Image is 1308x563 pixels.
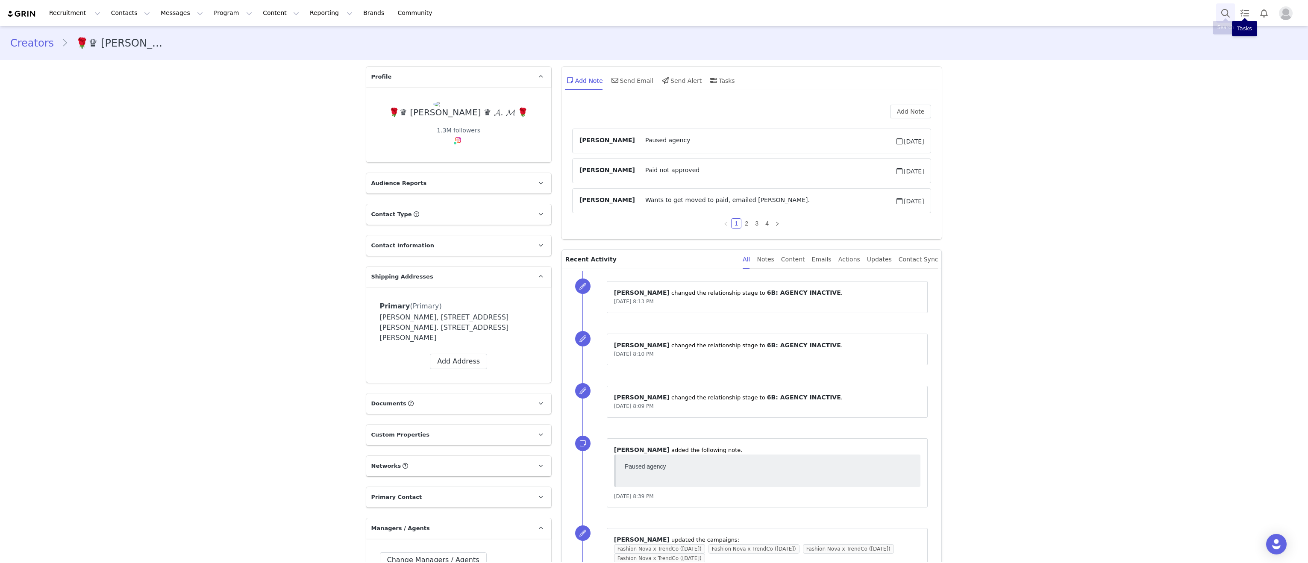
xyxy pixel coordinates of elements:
[614,535,921,544] p: ⁨ ⁩ updated the campaigns:
[430,354,487,369] button: Add Address
[305,3,358,23] button: Reporting
[371,273,433,281] span: Shipping Addresses
[1266,534,1287,554] div: Open Intercom Messenger
[614,446,670,453] span: [PERSON_NAME]
[635,166,895,176] span: Paid not approved
[781,250,805,269] div: Content
[1255,3,1273,23] button: Notifications
[743,250,750,269] div: All
[3,3,291,10] p: Paused agency
[579,166,635,176] span: [PERSON_NAME]
[812,250,832,269] div: Emails
[721,218,731,229] li: Previous Page
[1279,6,1293,20] img: placeholder-profile.jpg
[757,250,774,269] div: Notes
[614,394,670,401] span: [PERSON_NAME]
[867,250,892,269] div: Updates
[156,3,208,23] button: Messages
[614,342,670,349] span: [PERSON_NAME]
[610,70,654,91] div: Send Email
[890,105,932,118] button: Add Note
[614,351,654,357] span: [DATE] 8:10 PM
[393,3,441,23] a: Community
[1235,3,1254,23] a: Tasks
[371,179,427,188] span: Audience Reports
[762,218,772,229] li: 4
[614,393,921,402] p: ⁨ ⁩ changed the ⁨relationship⁩ stage to ⁨ ⁩.
[708,70,735,91] div: Tasks
[579,136,635,146] span: [PERSON_NAME]
[614,493,654,499] span: [DATE] 8:39 PM
[371,241,434,250] span: Contact Information
[371,493,422,501] span: Primary Contact
[762,219,772,228] a: 4
[741,218,752,229] li: 2
[371,524,430,533] span: Managers / Agents
[437,126,480,135] div: 1.3M followers
[209,3,257,23] button: Program
[614,288,921,297] p: ⁨ ⁩ changed the ⁨relationship⁩ stage to ⁨ ⁩.
[565,70,603,91] div: Add Note
[614,446,921,455] p: ⁨ ⁩ ⁨added⁩ the following note.
[44,3,106,23] button: Recruitment
[614,341,921,350] p: ⁨ ⁩ changed the ⁨relationship⁩ stage to ⁨ ⁩.
[772,218,782,229] li: Next Page
[635,136,895,146] span: Paused agency
[410,302,441,310] span: (Primary)
[380,302,410,310] span: Primary
[752,218,762,229] li: 3
[371,210,412,219] span: Contact Type
[371,431,429,439] span: Custom Properties
[635,196,895,206] span: Wants to get moved to paid, emailed [PERSON_NAME].
[838,250,860,269] div: Actions
[767,394,841,401] span: 6B: AGENCY INACTIVE
[7,10,37,18] img: grin logo
[614,536,670,543] span: [PERSON_NAME]
[767,342,841,349] span: 6B: AGENCY INACTIVE
[614,289,670,296] span: [PERSON_NAME]
[358,3,392,23] a: Brands
[895,136,924,146] span: [DATE]
[371,73,392,81] span: Profile
[895,166,924,176] span: [DATE]
[371,399,406,408] span: Documents
[614,299,654,305] span: [DATE] 8:13 PM
[803,544,894,554] span: Fashion Nova x TrendCo ([DATE])
[742,219,751,228] a: 2
[614,544,705,554] span: Fashion Nova x TrendCo ([DATE])
[1216,3,1235,23] button: Search
[258,3,304,23] button: Content
[899,250,938,269] div: Contact Sync
[752,219,761,228] a: 3
[614,403,654,409] span: [DATE] 8:09 PM
[1274,6,1301,20] button: Profile
[380,312,538,343] div: [PERSON_NAME], [STREET_ADDRESS][PERSON_NAME]. [STREET_ADDRESS][PERSON_NAME]
[614,554,705,563] span: Fashion Nova x TrendCo ([DATE])
[10,35,62,51] a: Creators
[708,544,799,554] span: Fashion Nova x TrendCo ([DATE])
[731,218,741,229] li: 1
[732,219,741,228] a: 1
[371,462,401,470] span: Networks
[775,221,780,226] i: icon: right
[767,289,841,296] span: 6B: AGENCY INACTIVE
[389,108,528,117] div: 🌹♛ [PERSON_NAME] ♛ 𝓐. 𝓜 🌹
[579,196,635,206] span: [PERSON_NAME]
[433,101,484,108] img: 76aa52ba-3f90-4718-8945-cdd8b9fd518a.jpg
[106,3,155,23] button: Contacts
[565,250,736,269] p: Recent Activity
[660,70,702,91] div: Send Alert
[723,221,729,226] i: icon: left
[895,196,924,206] span: [DATE]
[455,137,461,144] img: instagram.svg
